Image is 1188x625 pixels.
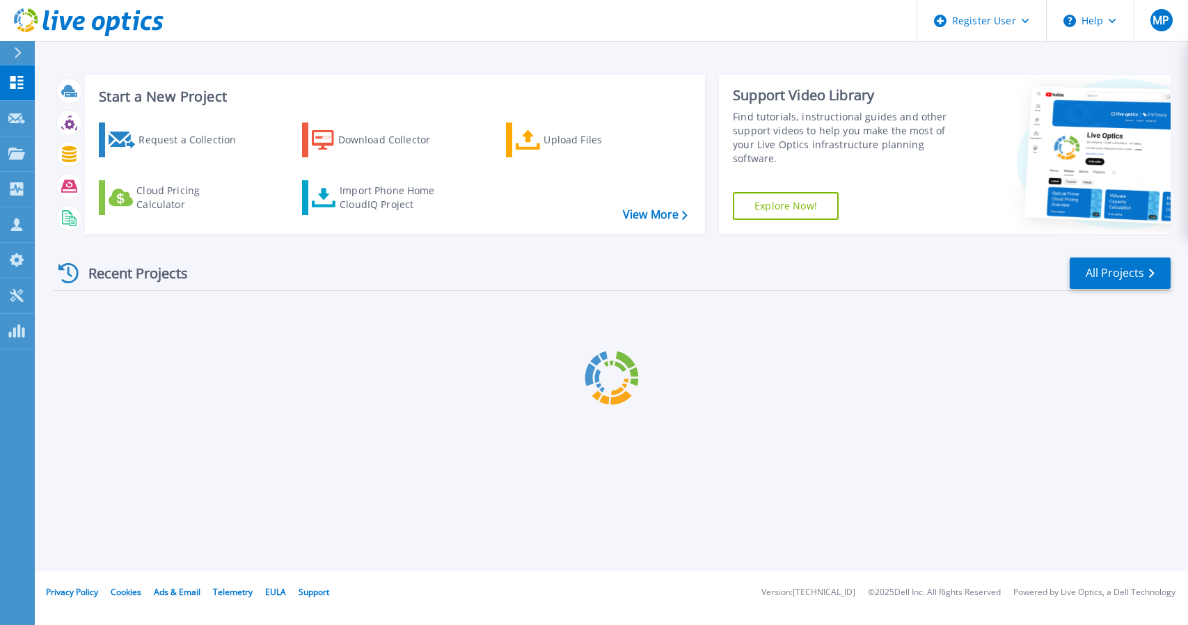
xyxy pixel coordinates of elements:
[99,180,254,215] a: Cloud Pricing Calculator
[265,586,286,598] a: EULA
[733,86,961,104] div: Support Video Library
[1013,588,1175,597] li: Powered by Live Optics, a Dell Technology
[733,192,839,220] a: Explore Now!
[733,110,961,166] div: Find tutorials, instructional guides and other support videos to help you make the most of your L...
[54,256,207,290] div: Recent Projects
[506,122,661,157] a: Upload Files
[623,208,688,221] a: View More
[138,126,250,154] div: Request a Collection
[111,586,141,598] a: Cookies
[302,122,457,157] a: Download Collector
[46,586,98,598] a: Privacy Policy
[1070,258,1171,289] a: All Projects
[154,586,200,598] a: Ads & Email
[213,586,253,598] a: Telemetry
[1153,15,1169,26] span: MP
[136,184,248,212] div: Cloud Pricing Calculator
[761,588,855,597] li: Version: [TECHNICAL_ID]
[340,184,448,212] div: Import Phone Home CloudIQ Project
[99,89,687,104] h3: Start a New Project
[868,588,1001,597] li: © 2025 Dell Inc. All Rights Reserved
[299,586,329,598] a: Support
[544,126,655,154] div: Upload Files
[338,126,450,154] div: Download Collector
[99,122,254,157] a: Request a Collection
